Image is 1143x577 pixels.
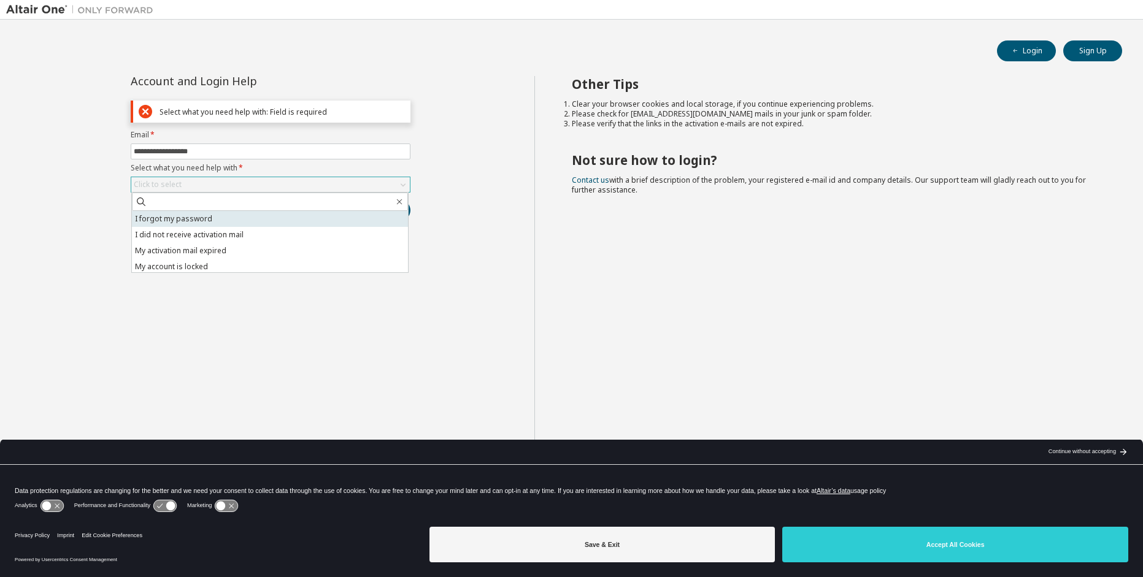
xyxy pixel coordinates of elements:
[131,76,355,86] div: Account and Login Help
[132,211,408,227] li: I forgot my password
[131,163,410,173] label: Select what you need help with
[572,109,1100,119] li: Please check for [EMAIL_ADDRESS][DOMAIN_NAME] mails in your junk or spam folder.
[572,76,1100,92] h2: Other Tips
[572,119,1100,129] li: Please verify that the links in the activation e-mails are not expired.
[572,175,1086,195] span: with a brief description of the problem, your registered e-mail id and company details. Our suppo...
[572,175,609,185] a: Contact us
[134,180,182,189] div: Click to select
[131,177,410,192] div: Click to select
[997,40,1056,61] button: Login
[1063,40,1122,61] button: Sign Up
[160,107,405,117] div: Select what you need help with: Field is required
[572,99,1100,109] li: Clear your browser cookies and local storage, if you continue experiencing problems.
[6,4,160,16] img: Altair One
[131,130,410,140] label: Email
[572,152,1100,168] h2: Not sure how to login?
